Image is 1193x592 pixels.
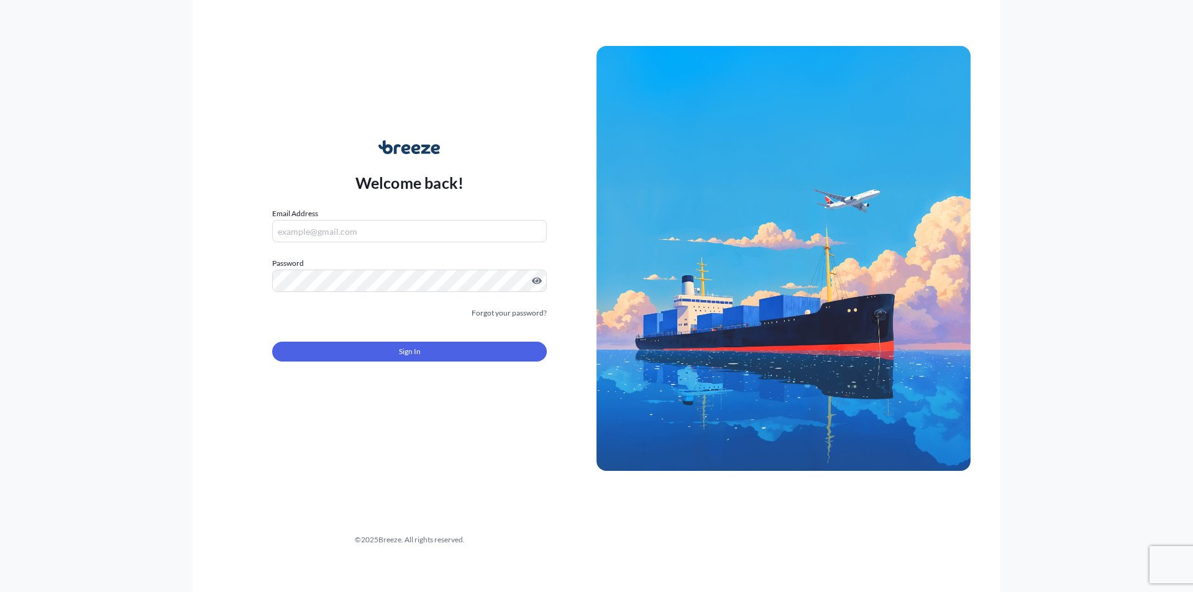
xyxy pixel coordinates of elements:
button: Show password [532,276,542,286]
img: Ship illustration [596,46,971,471]
div: © 2025 Breeze. All rights reserved. [222,534,596,546]
span: Sign In [399,345,421,358]
a: Forgot your password? [472,307,547,319]
p: Welcome back! [355,173,464,193]
input: example@gmail.com [272,220,547,242]
button: Sign In [272,342,547,362]
label: Password [272,257,547,270]
label: Email Address [272,207,318,220]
